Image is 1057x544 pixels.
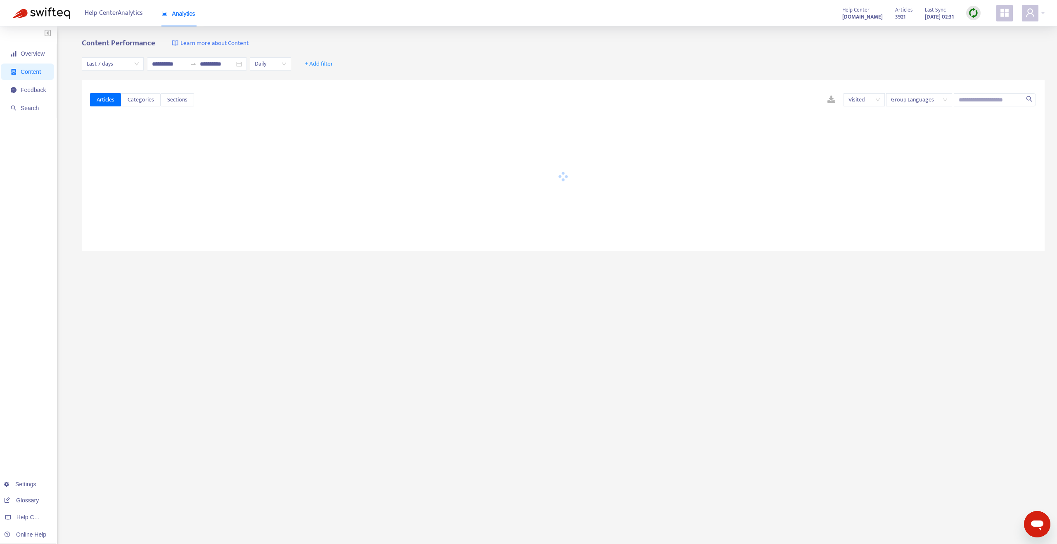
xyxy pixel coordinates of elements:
[299,57,339,71] button: + Add filter
[11,105,17,111] span: search
[891,94,947,106] span: Group Languages
[82,37,155,49] b: Content Performance
[161,11,167,16] span: area-chart
[12,7,70,19] img: Swifteq
[172,39,249,48] a: Learn more about Content
[1026,96,1033,102] span: search
[925,5,946,14] span: Last Sync
[21,68,41,75] span: Content
[842,12,883,21] a: [DOMAIN_NAME]
[128,95,154,104] span: Categories
[895,5,912,14] span: Articles
[161,10,195,17] span: Analytics
[17,514,50,520] span: Help Centers
[172,40,178,47] img: image-link
[1024,511,1050,537] iframe: Button to launch messaging window
[925,12,954,21] strong: [DATE] 02:31
[305,59,333,69] span: + Add filter
[4,497,39,504] a: Glossary
[21,50,45,57] span: Overview
[87,58,139,70] span: Last 7 days
[167,95,187,104] span: Sections
[90,93,121,106] button: Articles
[161,93,194,106] button: Sections
[121,93,161,106] button: Categories
[895,12,905,21] strong: 3921
[1025,8,1035,18] span: user
[180,39,249,48] span: Learn more about Content
[1000,8,1010,18] span: appstore
[255,58,286,70] span: Daily
[842,5,870,14] span: Help Center
[11,51,17,57] span: signal
[11,87,17,93] span: message
[4,481,36,487] a: Settings
[4,531,46,538] a: Online Help
[848,94,880,106] span: Visited
[190,61,197,67] span: swap-right
[85,5,143,21] span: Help Center Analytics
[21,105,39,111] span: Search
[21,87,46,93] span: Feedback
[97,95,114,104] span: Articles
[968,8,979,18] img: sync.dc5367851b00ba804db3.png
[11,69,17,75] span: container
[190,61,197,67] span: to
